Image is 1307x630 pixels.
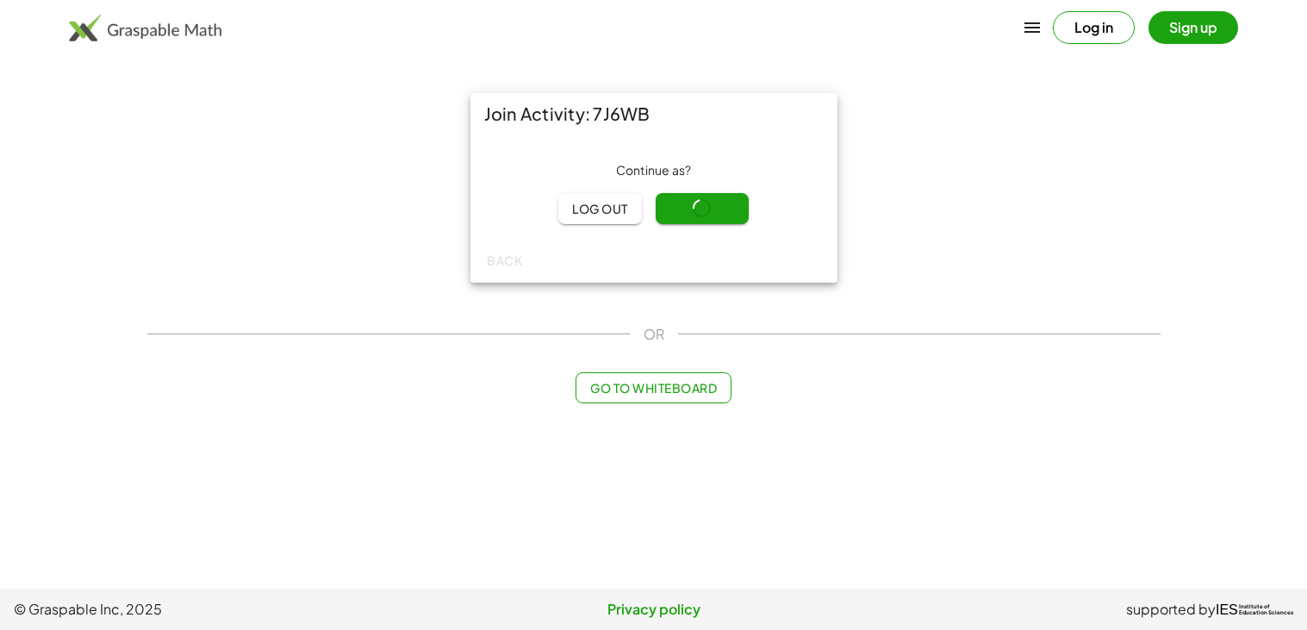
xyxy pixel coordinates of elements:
span: IES [1216,602,1238,618]
span: Institute of Education Sciences [1239,604,1293,616]
div: Continue as ? [484,162,824,179]
button: Log out [558,193,642,224]
a: IESInstitute ofEducation Sciences [1216,599,1293,620]
span: Log out [572,201,628,216]
span: supported by [1126,599,1216,620]
button: Log in [1053,11,1135,44]
span: Go to Whiteboard [590,380,717,396]
span: © Graspable Inc, 2025 [14,599,440,620]
button: Sign up [1148,11,1238,44]
button: Go to Whiteboard [576,372,731,403]
div: Join Activity: 7J6WB [470,93,837,134]
span: OR [644,324,664,345]
a: Privacy policy [440,599,867,620]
